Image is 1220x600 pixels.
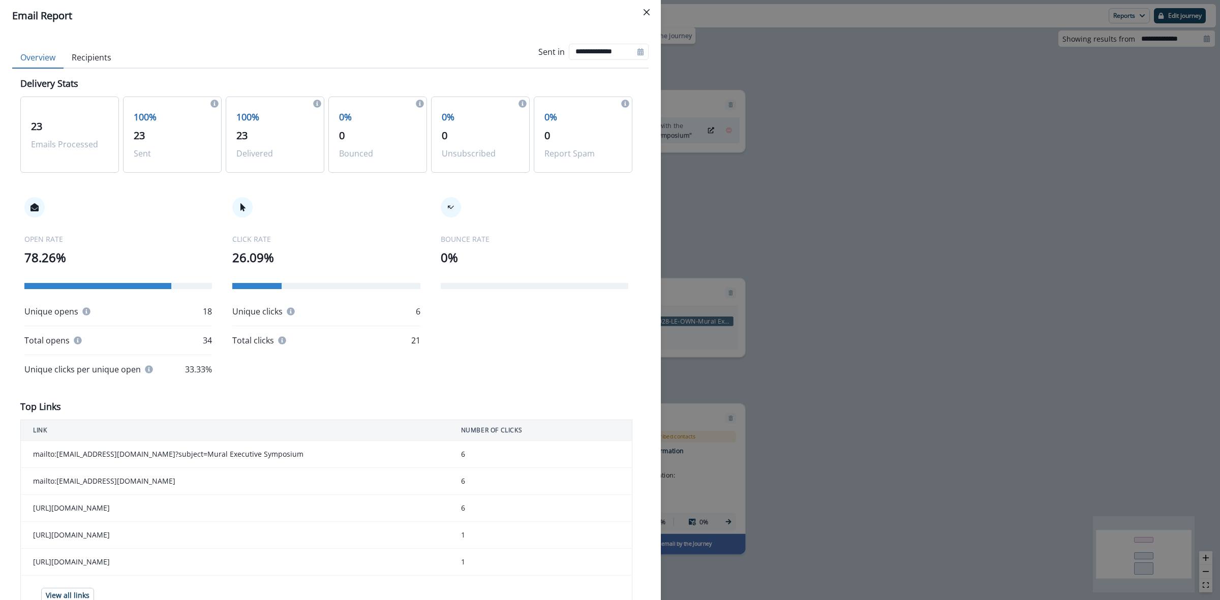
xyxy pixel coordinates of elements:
span: 0 [544,129,550,142]
p: Report Spam [544,147,622,160]
td: 1 [449,522,632,549]
button: Overview [12,47,64,69]
td: 6 [449,441,632,468]
div: Email Report [12,8,649,23]
td: mailto:[EMAIL_ADDRESS][DOMAIN_NAME]?subject=Mural Executive Symposium [21,441,449,468]
td: mailto:[EMAIL_ADDRESS][DOMAIN_NAME] [21,468,449,495]
p: 0% [544,110,622,124]
th: LINK [21,420,449,441]
th: NUMBER OF CLICKS [449,420,632,441]
p: Unique opens [24,305,78,318]
p: Top Links [20,400,61,414]
button: Recipients [64,47,119,69]
span: 0 [442,129,447,142]
p: Sent [134,147,211,160]
p: Unsubscribed [442,147,519,160]
td: 6 [449,468,632,495]
p: Unique clicks [232,305,283,318]
p: Unique clicks per unique open [24,363,141,375]
p: 33.33% [185,363,212,375]
p: Emails Processed [31,138,108,150]
p: Delivered [236,147,314,160]
span: 23 [31,119,42,133]
td: [URL][DOMAIN_NAME] [21,495,449,522]
p: 0% [339,110,416,124]
p: 6 [416,305,420,318]
p: Bounced [339,147,416,160]
p: Sent in [538,46,565,58]
p: 34 [203,334,212,346]
p: 18 [203,305,212,318]
span: 0 [339,129,345,142]
p: BOUNCE RATE [441,234,628,244]
td: 1 [449,549,632,576]
td: [URL][DOMAIN_NAME] [21,549,449,576]
p: OPEN RATE [24,234,212,244]
p: 100% [134,110,211,124]
p: Total opens [24,334,70,346]
p: 26.09% [232,248,420,267]
p: 100% [236,110,314,124]
td: [URL][DOMAIN_NAME] [21,522,449,549]
td: 6 [449,495,632,522]
p: 21 [411,334,420,346]
p: 0% [442,110,519,124]
span: 23 [134,129,145,142]
p: CLICK RATE [232,234,420,244]
button: Close [638,4,655,20]
p: Delivery Stats [20,77,78,90]
p: 0% [441,248,628,267]
p: Total clicks [232,334,274,346]
span: 23 [236,129,248,142]
p: 78.26% [24,248,212,267]
p: View all links [46,591,89,600]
